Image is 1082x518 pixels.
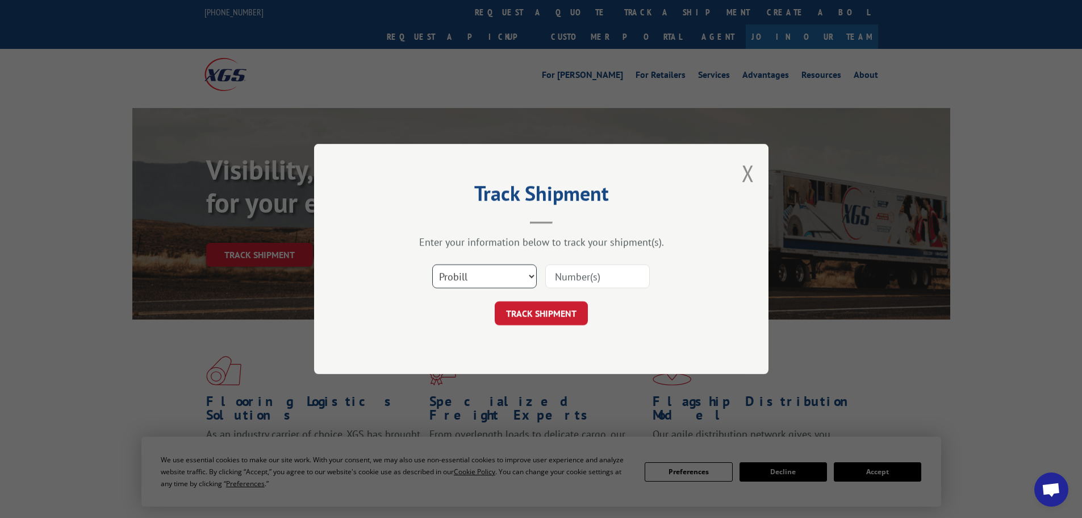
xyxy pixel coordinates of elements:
[742,158,754,188] button: Close modal
[371,185,712,207] h2: Track Shipment
[545,264,650,288] input: Number(s)
[1034,473,1068,507] div: Open chat
[371,235,712,248] div: Enter your information below to track your shipment(s).
[495,301,588,325] button: TRACK SHIPMENT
